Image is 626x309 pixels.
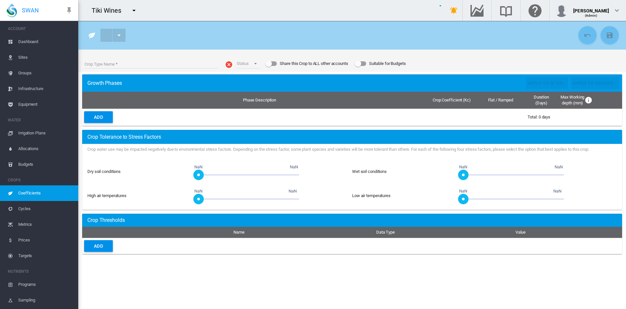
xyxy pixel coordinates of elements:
[289,164,299,170] span: NaN
[243,98,276,102] span: Phase Description
[585,96,592,104] md-icon: Optional maximum working depths for crop by date, representing bottom of effective root zone (see...
[85,29,98,42] button: Click to go to list of Crops
[18,157,73,172] span: Budgets
[18,277,73,292] span: Programs
[87,169,121,174] label: Dry soil conditions
[554,164,564,170] span: NaN
[450,7,458,14] md-icon: icon-bell-ring
[560,94,585,106] span: Max Working depth
[573,5,609,11] div: [PERSON_NAME]
[527,7,543,14] md-icon: Click here for help
[18,248,73,264] span: Targets
[288,188,298,194] span: NaN
[87,214,125,226] span: Crop Coefficients
[18,201,73,217] span: Cycles
[515,230,526,235] span: Value
[92,6,127,15] div: Tiki Wines
[552,188,562,194] span: NaN
[469,7,485,14] md-icon: Go to the Data Hub
[127,4,141,17] button: icon-menu-down
[585,14,598,17] span: (Admin)
[7,4,17,17] img: SWAN-Landscape-Logo-Colour-drop.png
[193,188,203,194] span: NaN
[18,50,73,65] span: Sites
[233,230,245,235] span: Name
[130,7,138,14] md-icon: icon-menu-down
[193,164,203,170] span: NaN
[22,6,39,14] span: SWAN
[18,232,73,248] span: Prices
[265,59,348,69] md-switch: Share this Crop to ALL other accounts
[578,26,597,44] button: Cancel Changes
[433,98,471,102] span: Crop Coefficient (Kc)
[84,111,113,123] button: Add
[584,31,591,39] md-icon: icon-undo
[352,193,391,198] span: Low air temperatures
[571,77,619,89] button: Apply to groups...
[236,59,260,69] md-select: Status
[601,26,619,44] button: Save Changes
[65,7,73,14] md-icon: icon-pin
[498,7,514,14] md-icon: Search the knowledge base
[115,31,123,39] md-icon: icon-menu-down
[613,7,621,14] md-icon: icon-chevron-down
[8,266,73,277] span: NUTRIENTS
[18,217,73,232] span: Metrics
[376,230,395,235] span: Data Type
[18,65,73,81] span: Groups
[18,97,73,112] span: Equipment
[87,147,617,158] div: Crop water use may be impacted negatively due to environmental stress factors. Depending on the s...
[112,29,126,42] button: Quick navigate to other crops
[488,98,514,102] span: Flat / Ramped
[458,164,468,170] span: NaN
[355,59,406,69] md-switch: Suitable for Budgets
[84,240,113,252] button: Add
[18,185,73,201] span: Coefficients
[352,169,387,174] span: Wet soil conditions
[88,31,96,39] md-icon: icon-leaf
[87,77,122,89] span: Crop Coefficients
[369,59,406,68] div: Suitable for Budgets
[18,81,73,97] span: Infrastructure
[87,133,161,141] span: Crop Tolerance to Stress Factors
[18,141,73,157] span: Allocations
[8,115,73,125] span: WATER
[87,193,127,198] span: High air temperatures
[447,4,460,17] button: icon-bell-ring
[606,31,614,39] md-icon: icon-content-save
[18,292,73,308] span: Sampling
[18,125,73,141] span: Irrigation Plans
[534,95,549,105] span: Duration (Days)
[8,175,73,185] span: CROPS
[525,109,622,126] td: Total: 0 days
[18,34,73,50] span: Dashboard
[8,23,73,34] span: ACCOUNT
[458,188,468,194] span: NaN
[555,4,568,17] img: profile.jpg
[526,77,568,89] button: Apply to sites...
[280,59,348,68] div: Share this Crop to ALL other accounts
